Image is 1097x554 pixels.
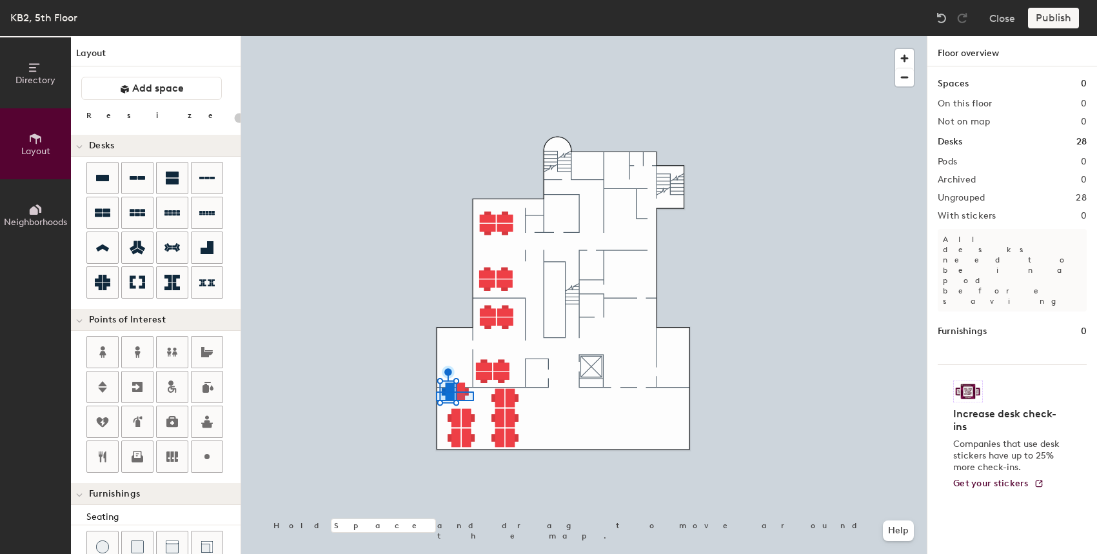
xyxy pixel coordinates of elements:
[89,141,114,151] span: Desks
[1081,117,1087,127] h2: 0
[938,117,990,127] h2: Not on map
[1081,77,1087,91] h1: 0
[1081,175,1087,185] h2: 0
[131,540,144,553] img: Cushion
[21,146,50,157] span: Layout
[166,540,179,553] img: Couch (middle)
[96,540,109,553] img: Stool
[989,8,1015,28] button: Close
[938,229,1087,312] p: All desks need to be in a pod before saving
[938,157,957,167] h2: Pods
[89,315,166,325] span: Points of Interest
[938,324,987,339] h1: Furnishings
[89,489,140,499] span: Furnishings
[935,12,948,25] img: Undo
[953,478,1029,489] span: Get your stickers
[956,12,969,25] img: Redo
[953,479,1044,490] a: Get your stickers
[953,408,1063,433] h4: Increase desk check-ins
[10,10,77,26] div: KB2, 5th Floor
[86,510,241,524] div: Seating
[86,110,229,121] div: Resize
[938,135,962,149] h1: Desks
[938,211,996,221] h2: With stickers
[953,439,1063,473] p: Companies that use desk stickers have up to 25% more check-ins.
[1076,135,1087,149] h1: 28
[1076,193,1087,203] h2: 28
[938,99,993,109] h2: On this floor
[71,46,241,66] h1: Layout
[1081,157,1087,167] h2: 0
[4,217,67,228] span: Neighborhoods
[938,193,985,203] h2: Ungrouped
[927,36,1097,66] h1: Floor overview
[201,540,213,553] img: Couch (corner)
[81,77,222,100] button: Add space
[883,520,914,541] button: Help
[15,75,55,86] span: Directory
[132,82,184,95] span: Add space
[938,175,976,185] h2: Archived
[1081,324,1087,339] h1: 0
[938,77,969,91] h1: Spaces
[1081,99,1087,109] h2: 0
[1081,211,1087,221] h2: 0
[953,381,983,402] img: Sticker logo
